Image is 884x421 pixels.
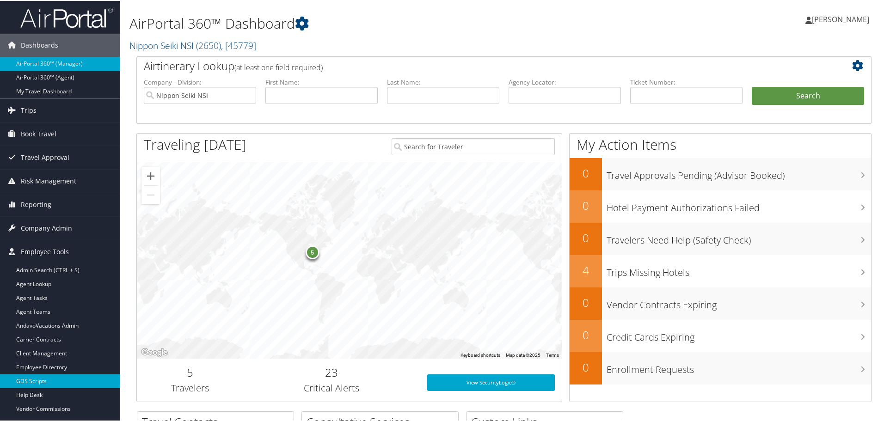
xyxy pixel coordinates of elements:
[144,57,803,73] h2: Airtinerary Lookup
[570,319,871,351] a: 0Credit Cards Expiring
[144,134,246,153] h1: Traveling [DATE]
[570,197,602,213] h2: 0
[305,244,319,258] div: 5
[387,77,499,86] label: Last Name:
[129,13,629,32] h1: AirPortal 360™ Dashboard
[752,86,864,104] button: Search
[21,145,69,168] span: Travel Approval
[546,352,559,357] a: Terms (opens in new tab)
[129,38,256,51] a: Nippon Seiki NSI
[141,185,160,203] button: Zoom out
[570,294,602,310] h2: 0
[570,229,602,245] h2: 0
[607,196,871,214] h3: Hotel Payment Authorizations Failed
[139,346,170,358] img: Google
[607,228,871,246] h3: Travelers Need Help (Safety Check)
[221,38,256,51] span: , [ 45779 ]
[607,325,871,343] h3: Credit Cards Expiring
[21,122,56,145] span: Book Travel
[139,346,170,358] a: Open this area in Google Maps (opens a new window)
[21,239,69,262] span: Employee Tools
[805,5,878,32] a: [PERSON_NAME]
[607,358,871,375] h3: Enrollment Requests
[21,33,58,56] span: Dashboards
[607,261,871,278] h3: Trips Missing Hotels
[20,6,113,28] img: airportal-logo.png
[141,166,160,184] button: Zoom in
[570,254,871,287] a: 4Trips Missing Hotels
[427,373,555,390] a: View SecurityLogic®
[265,77,378,86] label: First Name:
[460,351,500,358] button: Keyboard shortcuts
[570,359,602,374] h2: 0
[570,157,871,189] a: 0Travel Approvals Pending (Advisor Booked)
[607,293,871,311] h3: Vendor Contracts Expiring
[570,326,602,342] h2: 0
[570,262,602,277] h2: 4
[144,381,236,394] h3: Travelers
[607,164,871,181] h3: Travel Approvals Pending (Advisor Booked)
[21,98,37,121] span: Trips
[812,13,869,24] span: [PERSON_NAME]
[21,192,51,215] span: Reporting
[392,137,555,154] input: Search for Traveler
[21,169,76,192] span: Risk Management
[144,77,256,86] label: Company - Division:
[250,364,413,379] h2: 23
[570,189,871,222] a: 0Hotel Payment Authorizations Failed
[570,351,871,384] a: 0Enrollment Requests
[630,77,743,86] label: Ticket Number:
[570,165,602,180] h2: 0
[570,287,871,319] a: 0Vendor Contracts Expiring
[144,364,236,379] h2: 5
[509,77,621,86] label: Agency Locator:
[506,352,540,357] span: Map data ©2025
[250,381,413,394] h3: Critical Alerts
[21,216,72,239] span: Company Admin
[196,38,221,51] span: ( 2650 )
[570,134,871,153] h1: My Action Items
[234,61,323,72] span: (at least one field required)
[570,222,871,254] a: 0Travelers Need Help (Safety Check)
